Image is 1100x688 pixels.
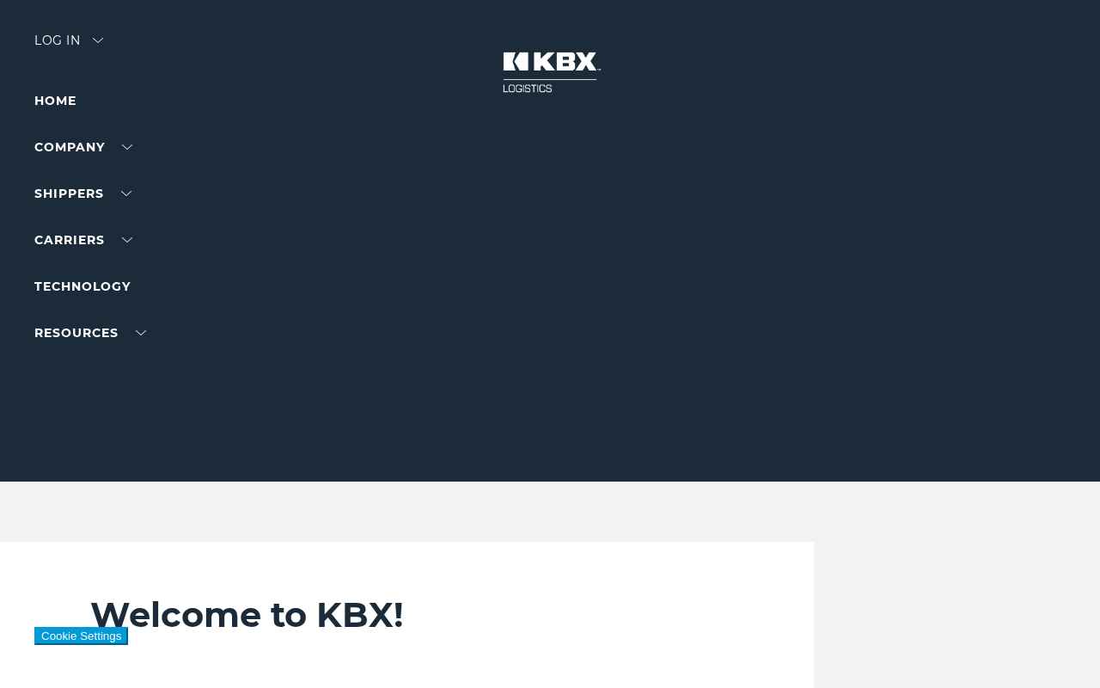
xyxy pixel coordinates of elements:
a: SHIPPERS [34,186,131,201]
a: Technology [34,279,131,294]
h2: Welcome to KBX! [90,593,684,636]
a: RESOURCES [34,325,146,341]
a: Carriers [34,232,132,248]
img: kbx logo [486,34,614,110]
button: Cookie Settings [34,627,128,645]
a: Home [34,93,76,108]
img: arrow [93,38,103,43]
a: Company [34,139,132,155]
div: Log in [34,34,103,59]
